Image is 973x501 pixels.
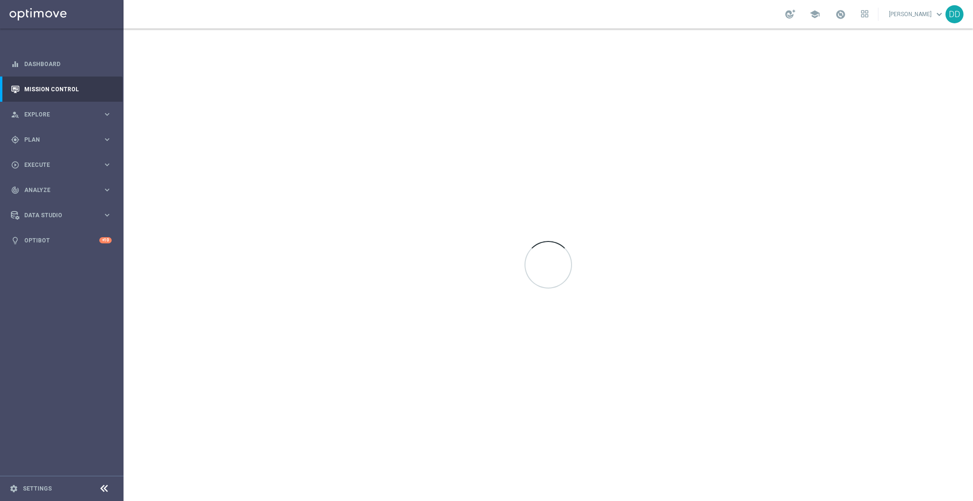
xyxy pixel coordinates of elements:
i: play_circle_outline [11,161,19,169]
span: Analyze [24,187,103,193]
i: keyboard_arrow_right [103,160,112,169]
i: keyboard_arrow_right [103,211,112,220]
span: Plan [24,137,103,143]
button: Data Studio keyboard_arrow_right [10,212,112,219]
button: play_circle_outline Execute keyboard_arrow_right [10,161,112,169]
div: Dashboard [11,51,112,77]
span: Explore [24,112,103,117]
a: Dashboard [24,51,112,77]
span: Execute [24,162,103,168]
a: [PERSON_NAME]keyboard_arrow_down [888,7,945,21]
div: Plan [11,135,103,144]
i: person_search [11,110,19,119]
button: Mission Control [10,86,112,93]
div: Explore [11,110,103,119]
div: Mission Control [11,77,112,102]
i: keyboard_arrow_right [103,135,112,144]
a: Optibot [24,228,99,253]
span: keyboard_arrow_down [934,9,944,19]
button: gps_fixed Plan keyboard_arrow_right [10,136,112,144]
i: lightbulb [11,236,19,245]
i: keyboard_arrow_right [103,110,112,119]
div: Optibot [11,228,112,253]
button: equalizer Dashboard [10,60,112,68]
a: Settings [23,486,52,491]
i: equalizer [11,60,19,68]
div: Execute [11,161,103,169]
div: +10 [99,237,112,243]
div: DD [945,5,963,23]
i: settings [10,484,18,493]
button: person_search Explore keyboard_arrow_right [10,111,112,118]
a: Mission Control [24,77,112,102]
button: track_changes Analyze keyboard_arrow_right [10,186,112,194]
span: Data Studio [24,212,103,218]
button: lightbulb Optibot +10 [10,237,112,244]
i: track_changes [11,186,19,194]
span: school [810,9,820,19]
div: Analyze [11,186,103,194]
i: keyboard_arrow_right [103,185,112,194]
div: Data Studio [11,211,103,220]
i: gps_fixed [11,135,19,144]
